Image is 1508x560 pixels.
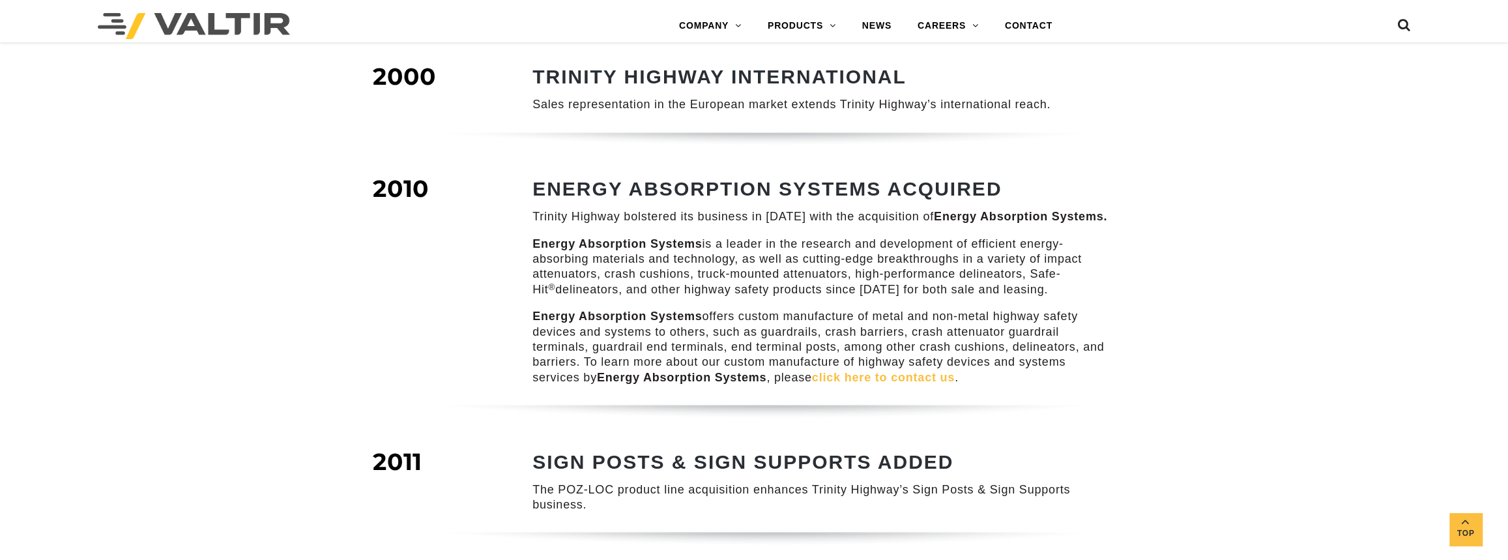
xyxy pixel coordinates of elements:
p: Sales representation in the European market extends Trinity Highway’s international reach. [532,97,1109,112]
a: NEWS [849,13,905,39]
img: Valtir [98,13,290,39]
span: Top [1449,526,1482,541]
sup: ® [548,282,555,292]
strong: Energy Absorption Systems [597,371,766,384]
a: PRODUCTS [755,13,849,39]
span: 2010 [373,174,429,203]
a: CAREERS [905,13,992,39]
p: is a leader in the research and development of efficient energy-absorbing materials and technolog... [532,237,1109,298]
p: The POZ-LOC product line acquisition enhances Trinity Highway’s Sign Posts & Sign Supports business. [532,482,1109,513]
strong: Energy Absorption Systems. [934,210,1107,223]
p: offers custom manufacture of metal and non-metal highway safety devices and systems to others, su... [532,309,1109,385]
a: CONTACT [992,13,1066,39]
a: Top [1449,513,1482,546]
span: 2000 [373,62,435,91]
a: COMPANY [666,13,755,39]
strong: SIGN POSTS & SIGN SUPPORTS ADDED [532,451,953,473]
strong: Energy Absorption Systems [532,237,702,250]
strong: TRINITY HIGHWAY INTERNATIONAL [532,66,906,87]
strong: Energy Absorption Systems [532,310,702,323]
span: 2011 [373,447,422,476]
p: Trinity Highway bolstered its business in [DATE] with the acquisition of [532,209,1109,224]
a: click here to contact us [812,371,955,384]
strong: ENERGY ABSORPTION SYSTEMS ACQUIRED [532,178,1002,199]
